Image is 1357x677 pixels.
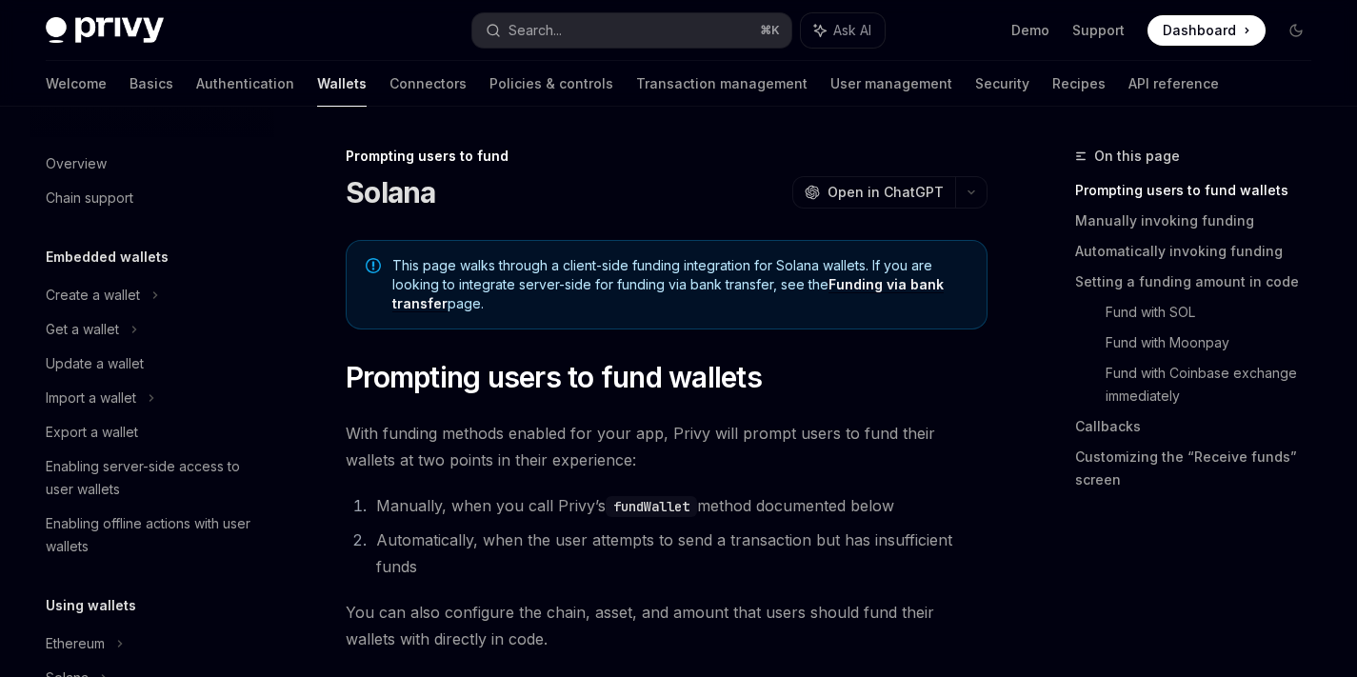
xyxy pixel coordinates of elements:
[1147,15,1266,46] a: Dashboard
[370,492,988,519] li: Manually, when you call Privy’s method documented below
[46,387,136,409] div: Import a wallet
[346,599,988,652] span: You can also configure the chain, asset, and amount that users should fund their wallets with dir...
[46,594,136,617] h5: Using wallets
[46,284,140,307] div: Create a wallet
[636,61,808,107] a: Transaction management
[46,512,263,558] div: Enabling offline actions with user wallets
[489,61,613,107] a: Policies & controls
[346,147,988,166] div: Prompting users to fund
[1094,145,1180,168] span: On this page
[975,61,1029,107] a: Security
[1163,21,1236,40] span: Dashboard
[1011,21,1049,40] a: Demo
[1075,267,1327,297] a: Setting a funding amount in code
[792,176,955,209] button: Open in ChatGPT
[46,421,138,444] div: Export a wallet
[1106,328,1327,358] a: Fund with Moonpay
[392,256,968,313] span: This page walks through a client-side funding integration for Solana wallets. If you are looking ...
[130,61,173,107] a: Basics
[46,318,119,341] div: Get a wallet
[46,17,164,44] img: dark logo
[346,360,762,394] span: Prompting users to fund wallets
[30,449,274,507] a: Enabling server-side access to user wallets
[1106,297,1327,328] a: Fund with SOL
[1052,61,1106,107] a: Recipes
[1106,358,1327,411] a: Fund with Coinbase exchange immediately
[46,152,107,175] div: Overview
[366,258,381,273] svg: Note
[1075,411,1327,442] a: Callbacks
[30,147,274,181] a: Overview
[606,496,697,517] code: fundWallet
[30,415,274,449] a: Export a wallet
[317,61,367,107] a: Wallets
[1128,61,1219,107] a: API reference
[370,527,988,580] li: Automatically, when the user attempts to send a transaction but has insufficient funds
[1075,206,1327,236] a: Manually invoking funding
[389,61,467,107] a: Connectors
[30,507,274,564] a: Enabling offline actions with user wallets
[833,21,871,40] span: Ask AI
[472,13,790,48] button: Search...⌘K
[346,420,988,473] span: With funding methods enabled for your app, Privy will prompt users to fund their wallets at two p...
[30,347,274,381] a: Update a wallet
[1072,21,1125,40] a: Support
[46,455,263,501] div: Enabling server-side access to user wallets
[1075,175,1327,206] a: Prompting users to fund wallets
[346,175,436,209] h1: Solana
[46,352,144,375] div: Update a wallet
[46,246,169,269] h5: Embedded wallets
[46,632,105,655] div: Ethereum
[509,19,562,42] div: Search...
[196,61,294,107] a: Authentication
[801,13,885,48] button: Ask AI
[1075,236,1327,267] a: Automatically invoking funding
[830,61,952,107] a: User management
[30,181,274,215] a: Chain support
[1075,442,1327,495] a: Customizing the “Receive funds” screen
[760,23,780,38] span: ⌘ K
[1281,15,1311,46] button: Toggle dark mode
[46,187,133,209] div: Chain support
[46,61,107,107] a: Welcome
[828,183,944,202] span: Open in ChatGPT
